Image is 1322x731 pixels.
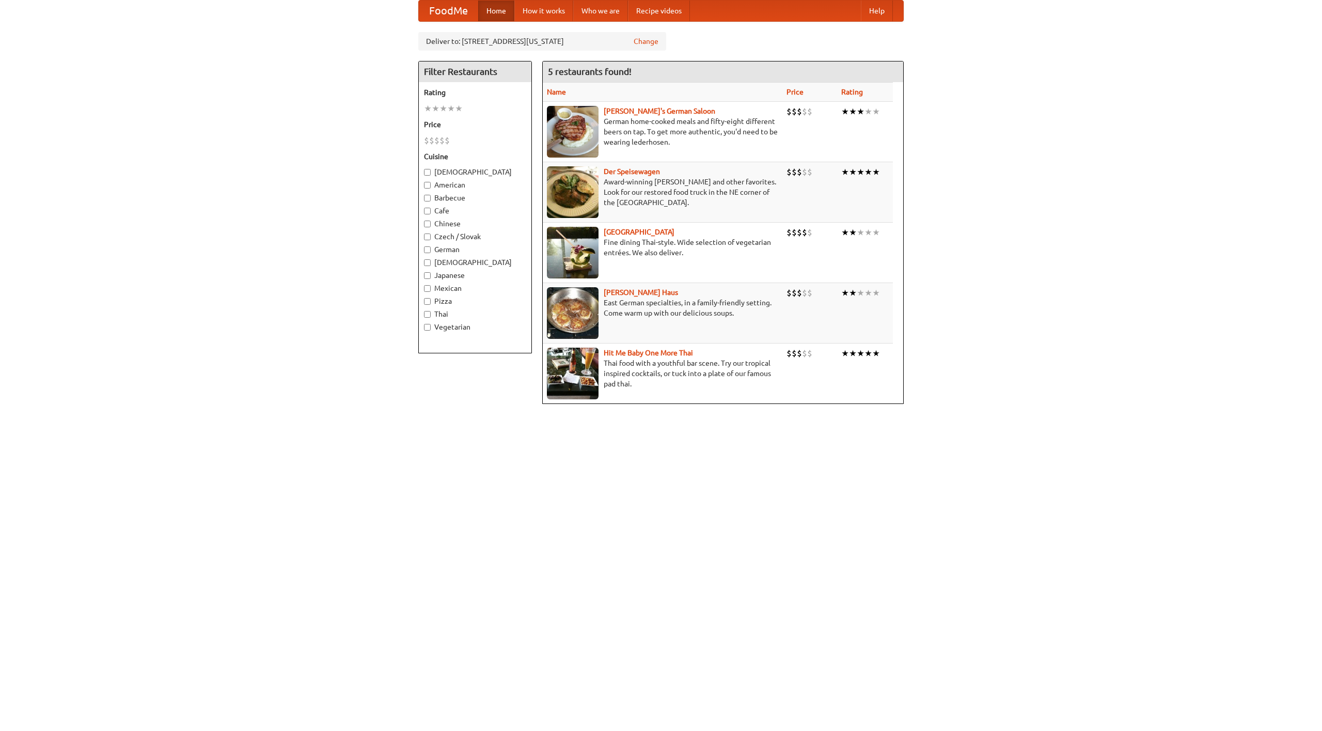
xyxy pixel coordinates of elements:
img: esthers.jpg [547,106,599,158]
li: ★ [849,166,857,178]
img: babythai.jpg [547,348,599,399]
a: Name [547,88,566,96]
a: Der Speisewagen [604,167,660,176]
li: $ [792,287,797,299]
li: $ [807,287,812,299]
a: Who we are [573,1,628,21]
li: $ [445,135,450,146]
li: $ [802,106,807,117]
li: ★ [841,227,849,238]
li: ★ [841,348,849,359]
a: Home [478,1,514,21]
a: Hit Me Baby One More Thai [604,349,693,357]
li: ★ [857,166,864,178]
li: $ [797,106,802,117]
li: $ [792,106,797,117]
img: satay.jpg [547,227,599,278]
label: American [424,180,526,190]
a: [PERSON_NAME] Haus [604,288,678,297]
li: ★ [432,103,439,114]
li: $ [802,227,807,238]
input: German [424,246,431,253]
li: ★ [439,103,447,114]
input: Cafe [424,208,431,214]
div: Deliver to: [STREET_ADDRESS][US_STATE] [418,32,666,51]
label: Japanese [424,270,526,281]
label: Cafe [424,206,526,216]
label: Chinese [424,219,526,229]
img: kohlhaus.jpg [547,287,599,339]
li: ★ [864,287,872,299]
li: ★ [841,287,849,299]
input: Thai [424,311,431,318]
input: Vegetarian [424,324,431,331]
li: $ [797,287,802,299]
input: [DEMOGRAPHIC_DATA] [424,259,431,266]
label: Mexican [424,283,526,293]
li: ★ [849,287,857,299]
a: [GEOGRAPHIC_DATA] [604,228,674,236]
li: $ [424,135,429,146]
li: ★ [872,348,880,359]
li: $ [429,135,434,146]
img: speisewagen.jpg [547,166,599,218]
li: $ [786,287,792,299]
li: ★ [857,287,864,299]
li: $ [792,348,797,359]
input: Chinese [424,221,431,227]
p: East German specialties, in a family-friendly setting. Come warm up with our delicious soups. [547,298,778,318]
label: German [424,244,526,255]
h4: Filter Restaurants [419,61,531,82]
li: ★ [849,227,857,238]
li: $ [439,135,445,146]
a: [PERSON_NAME]'s German Saloon [604,107,715,115]
li: $ [786,106,792,117]
li: $ [786,227,792,238]
p: Award-winning [PERSON_NAME] and other favorites. Look for our restored food truck in the NE corne... [547,177,778,208]
label: Thai [424,309,526,319]
h5: Rating [424,87,526,98]
li: ★ [872,106,880,117]
input: Pizza [424,298,431,305]
li: ★ [424,103,432,114]
li: ★ [857,348,864,359]
li: $ [797,227,802,238]
a: Help [861,1,893,21]
a: Change [634,36,658,46]
li: $ [802,287,807,299]
input: Mexican [424,285,431,292]
input: Barbecue [424,195,431,201]
li: ★ [864,227,872,238]
li: $ [792,227,797,238]
label: Vegetarian [424,322,526,332]
li: $ [807,227,812,238]
a: FoodMe [419,1,478,21]
h5: Price [424,119,526,130]
label: Barbecue [424,193,526,203]
li: $ [434,135,439,146]
p: Thai food with a youthful bar scene. Try our tropical inspired cocktails, or tuck into a plate of... [547,358,778,389]
label: Czech / Slovak [424,231,526,242]
li: $ [802,166,807,178]
a: Recipe videos [628,1,690,21]
p: German home-cooked meals and fifty-eight different beers on tap. To get more authentic, you'd nee... [547,116,778,147]
ng-pluralize: 5 restaurants found! [548,67,632,76]
li: $ [807,166,812,178]
li: ★ [864,106,872,117]
input: American [424,182,431,189]
li: $ [807,106,812,117]
li: ★ [849,106,857,117]
a: How it works [514,1,573,21]
li: $ [786,348,792,359]
label: [DEMOGRAPHIC_DATA] [424,167,526,177]
li: ★ [857,227,864,238]
li: ★ [841,106,849,117]
label: [DEMOGRAPHIC_DATA] [424,257,526,268]
li: ★ [864,348,872,359]
li: ★ [872,166,880,178]
p: Fine dining Thai-style. Wide selection of vegetarian entrées. We also deliver. [547,237,778,258]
